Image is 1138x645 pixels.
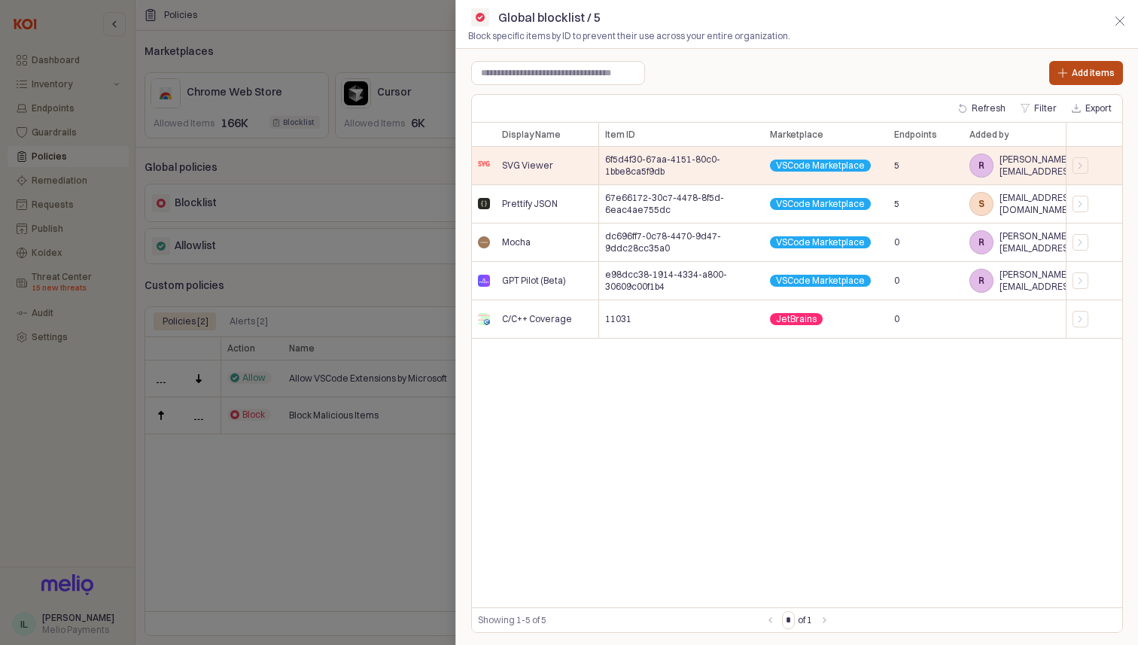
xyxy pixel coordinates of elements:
[770,129,823,141] span: Marketplace
[605,129,635,141] span: Item ID
[894,275,899,287] span: 0
[776,198,865,210] span: VSCode Marketplace
[970,269,993,292] span: r
[969,129,1009,141] span: Added by
[776,160,865,172] span: VSCode Marketplace
[970,231,993,254] span: r
[1072,67,1115,79] p: Add items
[502,129,561,141] span: Display Name
[502,198,558,210] span: Prettify JSON
[894,160,899,172] span: 5
[605,230,757,254] span: dc696ff7-0c78-4470-9d47-9ddc28cc35a0
[952,99,1012,117] button: Refresh
[1066,99,1118,117] button: Export
[970,193,993,215] span: s
[498,8,601,26] p: Global blocklist / 5
[776,236,865,248] span: VSCode Marketplace
[502,275,566,287] span: GPT Pilot (Beta)
[502,160,553,172] span: SVG Viewer
[894,129,937,141] span: Endpoints
[894,313,899,325] span: 0
[894,236,899,248] span: 0
[605,313,631,325] span: 11031
[970,154,993,177] span: r
[776,275,865,287] span: VSCode Marketplace
[605,269,757,293] span: e98dcc38-1914-4334-a800-30609c00f1b4
[468,29,971,43] p: Block specific items by ID to prevent their use across your entire organization.
[605,154,757,178] span: 6f5d4f30-67aa-4151-80c0-1bbe8ca5f9db
[1015,99,1063,117] button: Filter
[472,607,1122,632] div: Table toolbar
[1000,269,1088,293] span: [PERSON_NAME][EMAIL_ADDRESS][PERSON_NAME][PERSON_NAME][DOMAIN_NAME]
[478,613,761,628] div: Showing 1-5 of 5
[783,612,794,628] input: Page
[776,313,817,325] span: JetBrains
[1000,154,1088,178] span: [PERSON_NAME][EMAIL_ADDRESS][PERSON_NAME][PERSON_NAME][DOMAIN_NAME]
[502,313,572,325] span: C/C++ Coverage
[1000,192,1088,216] span: [EMAIL_ADDRESS][DOMAIN_NAME]
[1000,230,1088,254] span: [PERSON_NAME][EMAIL_ADDRESS][PERSON_NAME][PERSON_NAME][DOMAIN_NAME]
[1049,61,1123,85] button: Add items
[798,613,812,628] label: of 1
[894,198,899,210] span: 5
[605,192,757,216] span: 67e66172-30c7-4478-8f5d-6eac4ae755dc
[502,236,531,248] span: Mocha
